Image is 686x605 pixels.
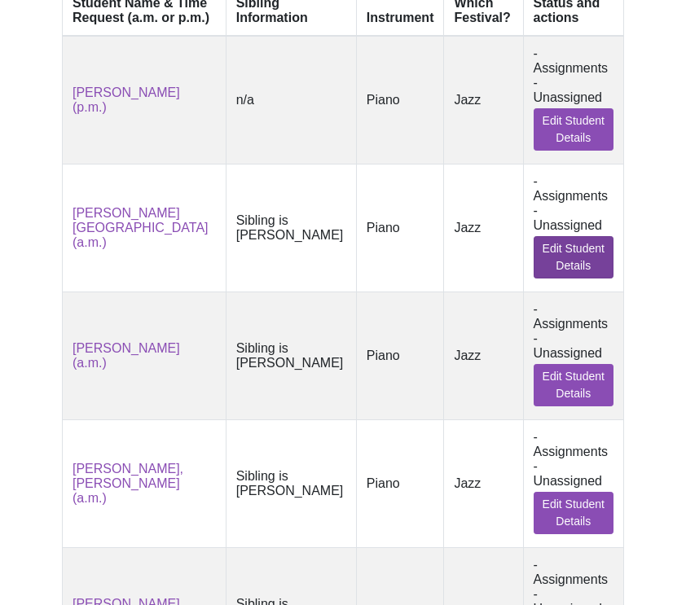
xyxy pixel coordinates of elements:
[226,164,356,292] td: Sibling is [PERSON_NAME]
[523,292,624,419] td: - Assignments - Unassigned
[444,164,523,292] td: Jazz
[444,419,523,547] td: Jazz
[356,419,444,547] td: Piano
[226,292,356,419] td: Sibling is [PERSON_NAME]
[226,419,356,547] td: Sibling is [PERSON_NAME]
[534,108,614,151] a: Edit Student Details
[73,206,209,249] a: [PERSON_NAME][GEOGRAPHIC_DATA] (a.m.)
[523,164,624,292] td: - Assignments - Unassigned
[444,292,523,419] td: Jazz
[73,85,180,114] a: [PERSON_NAME] (p.m.)
[226,36,356,164] td: n/a
[356,292,444,419] td: Piano
[444,36,523,164] td: Jazz
[523,419,624,547] td: - Assignments - Unassigned
[73,462,183,505] a: [PERSON_NAME], [PERSON_NAME] (a.m.)
[534,364,614,406] a: Edit Student Details
[356,164,444,292] td: Piano
[523,36,624,164] td: - Assignments - Unassigned
[534,492,614,534] a: Edit Student Details
[356,36,444,164] td: Piano
[73,341,180,370] a: [PERSON_NAME] (a.m.)
[534,236,614,278] a: Edit Student Details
